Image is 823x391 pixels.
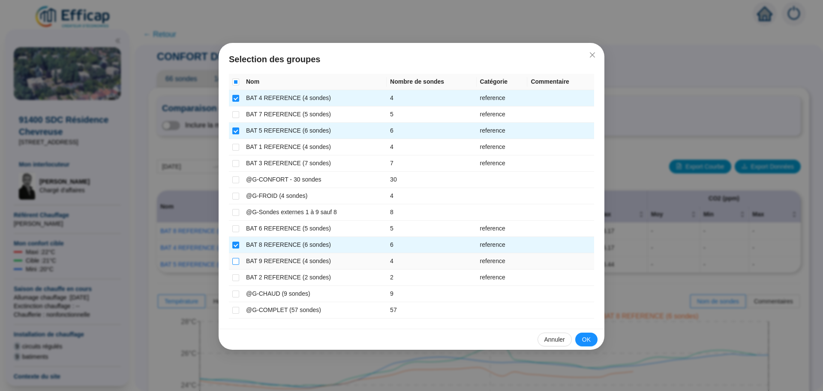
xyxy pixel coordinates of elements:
button: Annuler [538,333,572,346]
td: reference [477,106,528,123]
td: 8 [387,204,476,221]
td: 6 [387,237,476,253]
td: @G-CONFORT - 30 sondes [243,172,387,188]
td: BAT 4 REFERENCE (4 sondes) [243,90,387,106]
td: @G-Sondes externes 1 à 9 sauf 8 [243,204,387,221]
td: 4 [387,253,476,270]
td: @G-CHAUD (9 sondes) [243,286,387,302]
th: Catégorie [477,74,528,90]
td: 4 [387,90,476,106]
td: BAT 9 REFERENCE (4 sondes) [243,253,387,270]
td: reference [477,155,528,172]
th: Nombre de sondes [387,74,476,90]
td: BAT 5 REFERENCE (6 sondes) [243,123,387,139]
span: Annuler [544,335,565,344]
button: OK [575,333,598,346]
td: 5 [387,106,476,123]
td: 57 [387,302,476,318]
td: reference [477,221,528,237]
span: close [589,52,596,58]
td: BAT 8 REFERENCE (6 sondes) [243,237,387,253]
td: 6 [387,123,476,139]
td: 2 [387,270,476,286]
td: reference [477,270,528,286]
td: reference [477,123,528,139]
td: reference [477,237,528,253]
span: Selection des groupes [229,53,594,65]
td: BAT 3 REFERENCE (7 sondes) [243,155,387,172]
span: OK [582,335,591,344]
td: @G-COMPLET (57 sondes) [243,302,387,318]
td: BAT 1 REFERENCE (4 sondes) [243,139,387,155]
td: BAT 2 REFERENCE (2 sondes) [243,270,387,286]
td: 4 [387,139,476,155]
td: 7 [387,155,476,172]
td: 4 [387,188,476,204]
td: @G-FROID (4 sondes) [243,188,387,204]
button: Close [586,48,599,62]
td: reference [477,253,528,270]
th: Commentaire [527,74,594,90]
th: Nom [243,74,387,90]
span: Fermer [586,52,599,58]
td: BAT 7 REFERENCE (5 sondes) [243,106,387,123]
td: 30 [387,172,476,188]
td: BAT 6 REFERENCE (5 sondes) [243,221,387,237]
td: reference [477,90,528,106]
td: reference [477,139,528,155]
td: 9 [387,286,476,302]
td: 5 [387,221,476,237]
